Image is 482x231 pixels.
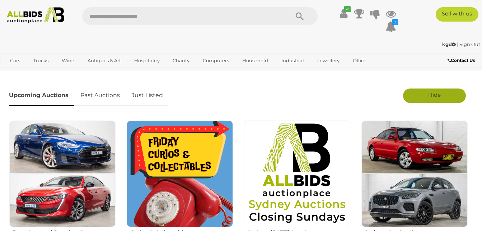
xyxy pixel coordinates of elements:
[392,19,398,25] i: 2
[29,55,53,67] a: Trucks
[338,7,349,20] a: ✔
[198,55,234,67] a: Computers
[457,41,458,47] span: |
[361,121,468,227] img: Sydney Car Auctions
[282,7,318,25] button: Search
[348,55,371,67] a: Office
[428,91,441,98] span: Hide
[313,55,344,67] a: Jewellery
[9,85,74,106] a: Upcoming Auctions
[75,85,125,106] a: Past Auctions
[168,55,194,67] a: Charity
[448,56,477,64] a: Contact Us
[442,41,457,47] a: kgd
[5,55,25,67] a: Cars
[33,67,94,78] a: [GEOGRAPHIC_DATA]
[442,41,456,47] strong: kgd
[4,7,68,23] img: Allbids.com.au
[344,6,351,12] i: ✔
[130,55,164,67] a: Hospitality
[385,20,396,33] a: 2
[244,121,350,227] img: Sydney Sunday Auction
[5,67,29,78] a: Sports
[459,41,480,47] a: Sign Out
[238,55,273,67] a: Household
[448,58,475,63] b: Contact Us
[57,55,79,67] a: Wine
[9,121,116,227] img: Premium and Prestige Cars
[277,55,309,67] a: Industrial
[126,85,168,106] a: Just Listed
[436,7,478,22] a: Sell with us
[403,89,466,103] a: Hide
[83,55,126,67] a: Antiques & Art
[127,121,233,227] img: Curios & Collectables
